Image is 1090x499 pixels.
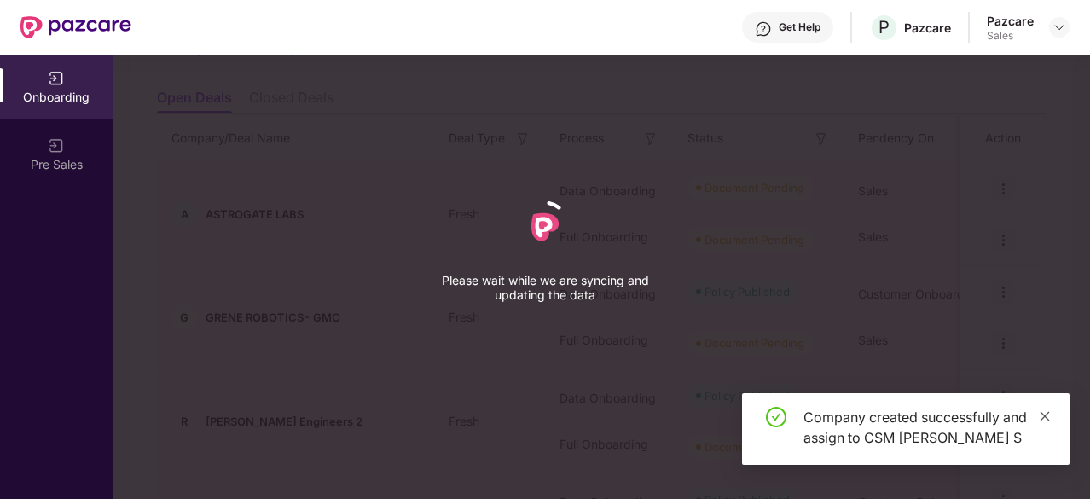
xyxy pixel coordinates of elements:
[987,29,1034,43] div: Sales
[1052,20,1066,34] img: svg+xml;base64,PHN2ZyBpZD0iRHJvcGRvd24tMzJ4MzIiIHhtbG5zPSJodHRwOi8vd3d3LnczLm9yZy8yMDAwL3N2ZyIgd2...
[48,70,65,87] img: svg+xml;base64,PHN2ZyB3aWR0aD0iMjAiIGhlaWdodD0iMjAiIHZpZXdCb3g9IjAgMCAyMCAyMCIgZmlsbD0ibm9uZSIgeG...
[48,137,65,154] img: svg+xml;base64,PHN2ZyB3aWR0aD0iMjAiIGhlaWdodD0iMjAiIHZpZXdCb3g9IjAgMCAyMCAyMCIgZmlsbD0ibm9uZSIgeG...
[878,17,890,38] span: P
[1039,410,1051,422] span: close
[779,20,820,34] div: Get Help
[766,407,786,427] span: check-circle
[417,273,673,302] p: Please wait while we are syncing and updating the data
[803,407,1049,448] div: Company created successfully and assign to CSM [PERSON_NAME] S
[511,193,579,261] div: animation
[20,16,131,38] img: New Pazcare Logo
[755,20,772,38] img: svg+xml;base64,PHN2ZyBpZD0iSGVscC0zMngzMiIgeG1sbnM9Imh0dHA6Ly93d3cudzMub3JnLzIwMDAvc3ZnIiB3aWR0aD...
[987,13,1034,29] div: Pazcare
[904,20,951,36] div: Pazcare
